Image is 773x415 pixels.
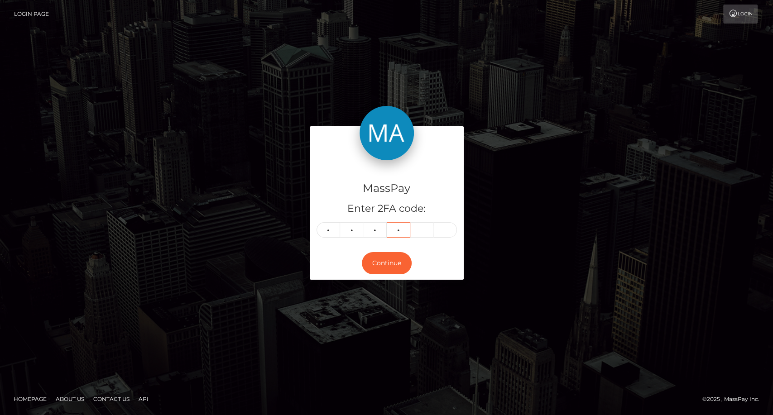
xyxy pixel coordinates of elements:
a: Homepage [10,392,50,406]
a: Contact Us [90,392,133,406]
h4: MassPay [317,181,457,196]
div: © 2025 , MassPay Inc. [702,394,766,404]
a: About Us [52,392,88,406]
a: Login Page [14,5,49,24]
button: Continue [362,252,412,274]
a: Login [723,5,758,24]
img: MassPay [360,106,414,160]
h5: Enter 2FA code: [317,202,457,216]
a: API [135,392,152,406]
